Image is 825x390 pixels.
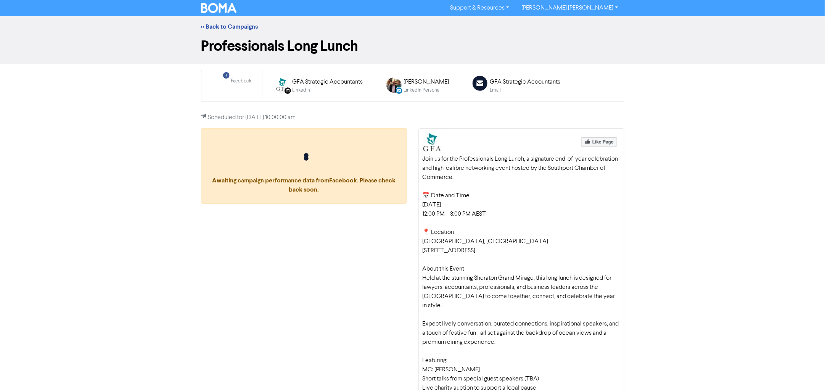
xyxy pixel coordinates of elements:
img: LINKEDIN_PERSONAL [386,77,402,93]
p: Scheduled for [DATE] 10:00:00 am [201,113,624,122]
div: Facebook [231,77,252,85]
a: [PERSON_NAME] [PERSON_NAME] [515,2,624,14]
div: GFA Strategic Accountants [490,77,561,87]
img: LINKEDIN [275,77,290,93]
img: Like Page [581,137,617,147]
a: Support & Resources [444,2,515,14]
h1: Professionals Long Lunch [201,37,624,55]
div: GFA Strategic Accountants [293,77,363,87]
div: [PERSON_NAME] [404,77,449,87]
div: LinkedIn Personal [404,87,449,94]
img: BOMA Logo [201,3,237,13]
span: Awaiting campaign performance data from Facebook . Please check back soon. [209,153,399,193]
a: << Back to Campaigns [201,23,258,31]
div: LinkedIn [293,87,363,94]
div: Email [490,87,561,94]
iframe: Chat Widget [787,353,825,390]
